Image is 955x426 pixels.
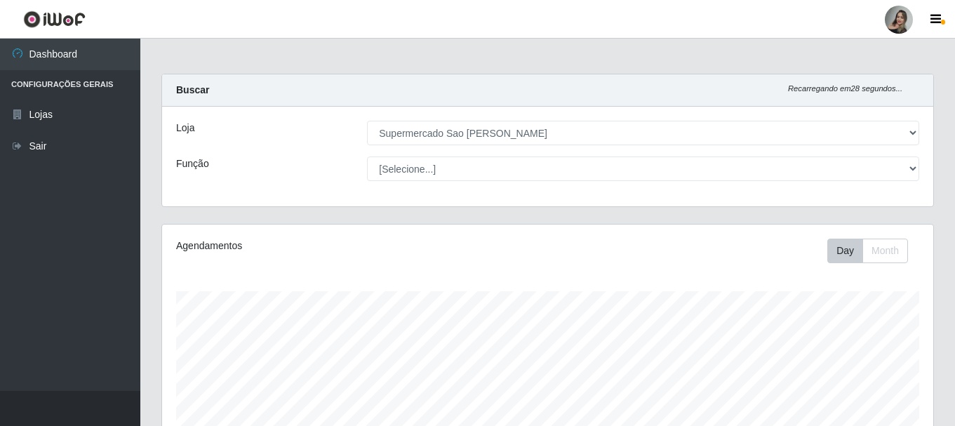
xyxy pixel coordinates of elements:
label: Loja [176,121,194,135]
img: CoreUI Logo [23,11,86,28]
label: Função [176,157,209,171]
div: First group [827,239,908,263]
button: Month [862,239,908,263]
div: Agendamentos [176,239,474,253]
div: Toolbar with button groups [827,239,919,263]
button: Day [827,239,863,263]
i: Recarregando em 28 segundos... [788,84,902,93]
strong: Buscar [176,84,209,95]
